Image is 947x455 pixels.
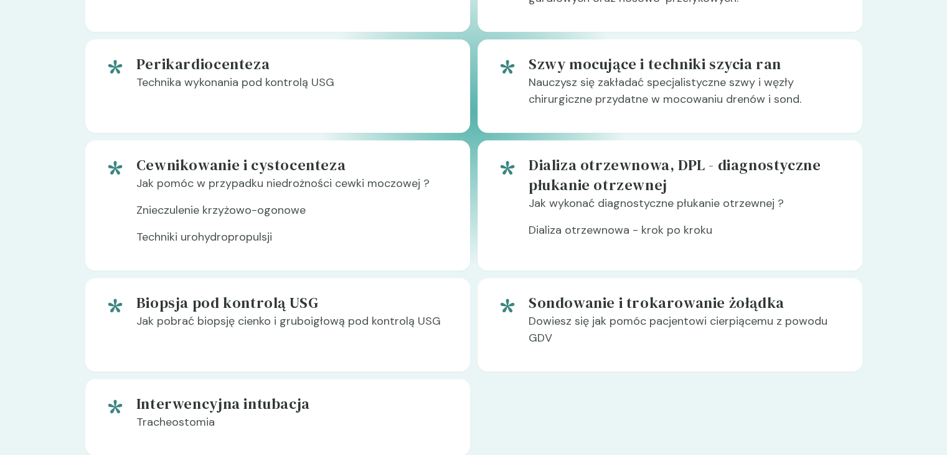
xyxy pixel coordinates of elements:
[136,414,450,441] p: Tracheostomia
[529,54,842,74] h5: Szwy mocujące i techniki szycia ran
[136,229,450,256] p: Techniki urohydropropulsji
[136,54,450,74] h5: Perikardiocenteza
[136,74,450,101] p: Technika wykonania pod kontrolą USG
[529,293,842,313] h5: Sondowanie i trokarowanie żołądka
[529,155,842,195] h5: Dializa otrzewnowa, DPL - diagnostyczne płukanie otrzewnej
[136,175,450,202] p: Jak pomóc w przypadku niedrożności cewki moczowej ?
[529,195,842,222] p: Jak wykonać diagnostyczne płukanie otrzewnej ?
[529,313,842,357] p: Dowiesz się jak pomóc pacjentowi cierpiącemu z powodu GDV
[136,394,450,414] h5: Interwencyjna intubacja
[136,202,450,229] p: Znieczulenie krzyżowo-ogonowe
[136,313,450,340] p: Jak pobrać biopsję cienko i gruboigłową pod kontrolą USG
[529,222,842,249] p: Dializa otrzewnowa - krok po kroku
[136,293,450,313] h5: Biopsja pod kontrolą USG
[529,74,842,118] p: Nauczysz się zakładać specjalistyczne szwy i węzły chirurgiczne przydatne w mocowaniu drenów i sond.
[136,155,450,175] h5: Cewnikowanie i cystocenteza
